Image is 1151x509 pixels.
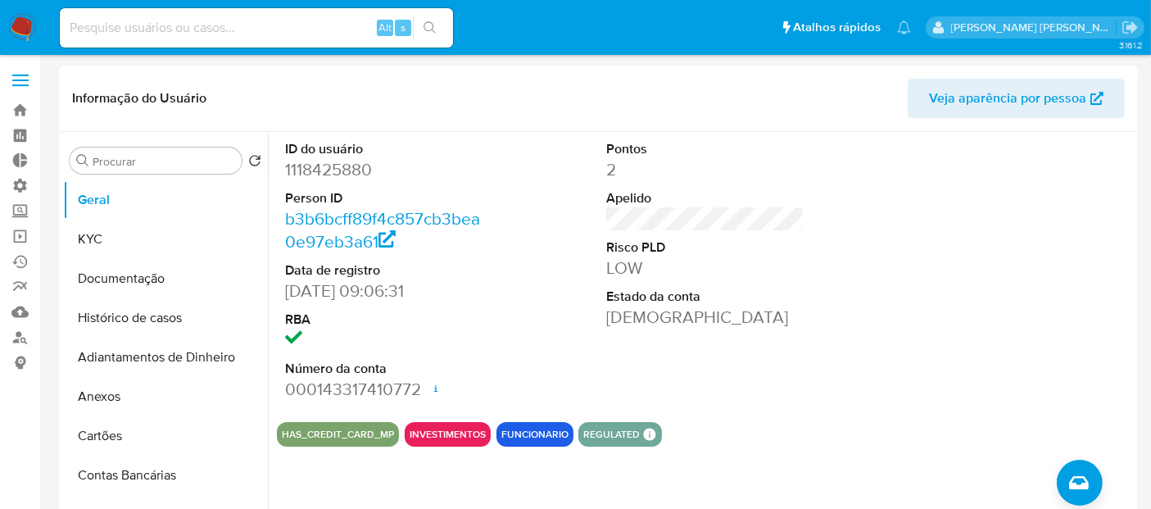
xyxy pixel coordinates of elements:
[285,189,483,207] dt: Person ID
[63,259,268,298] button: Documentação
[793,19,881,36] span: Atalhos rápidos
[76,154,89,167] button: Procurar
[606,140,804,158] dt: Pontos
[63,220,268,259] button: KYC
[63,298,268,338] button: Histórico de casos
[413,16,446,39] button: search-icon
[248,154,261,172] button: Retornar ao pedido padrão
[285,140,483,158] dt: ID do usuário
[285,311,483,329] dt: RBA
[401,20,406,35] span: s
[72,90,206,107] h1: Informação do Usuário
[951,20,1117,35] p: luciana.joia@mercadopago.com.br
[606,189,804,207] dt: Apelido
[1122,19,1139,36] a: Sair
[63,377,268,416] button: Anexos
[606,239,804,257] dt: Risco PLD
[285,261,483,279] dt: Data de registro
[285,207,480,253] a: b3b6bcff89f4c857cb3bea0e97eb3a61
[93,154,235,169] input: Procurar
[285,158,483,181] dd: 1118425880
[285,378,483,401] dd: 000143317410772
[285,279,483,302] dd: [DATE] 09:06:31
[606,257,804,279] dd: LOW
[63,416,268,456] button: Cartões
[378,20,392,35] span: Alt
[285,360,483,378] dt: Número da conta
[60,17,453,39] input: Pesquise usuários ou casos...
[606,288,804,306] dt: Estado da conta
[929,79,1086,118] span: Veja aparência por pessoa
[606,306,804,329] dd: [DEMOGRAPHIC_DATA]
[63,456,268,495] button: Contas Bancárias
[63,338,268,377] button: Adiantamentos de Dinheiro
[606,158,804,181] dd: 2
[897,20,911,34] a: Notificações
[908,79,1125,118] button: Veja aparência por pessoa
[63,180,268,220] button: Geral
